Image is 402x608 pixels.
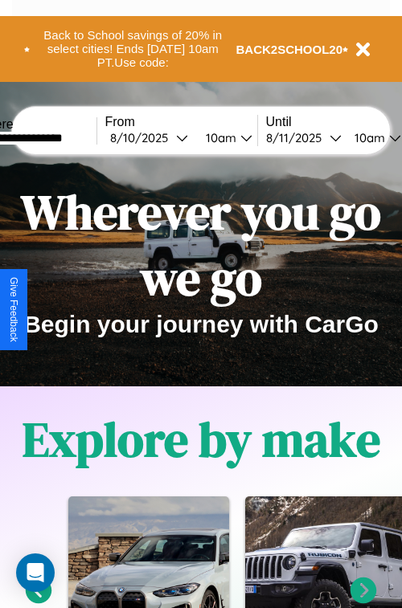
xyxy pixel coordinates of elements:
[347,130,389,145] div: 10am
[23,406,380,472] h1: Explore by make
[236,43,343,56] b: BACK2SCHOOL20
[16,553,55,592] div: Open Intercom Messenger
[105,115,257,129] label: From
[266,130,330,145] div: 8 / 11 / 2025
[110,130,176,145] div: 8 / 10 / 2025
[30,24,236,74] button: Back to School savings of 20% in select cities! Ends [DATE] 10am PT.Use code:
[8,277,19,342] div: Give Feedback
[198,130,240,145] div: 10am
[105,129,193,146] button: 8/10/2025
[193,129,257,146] button: 10am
